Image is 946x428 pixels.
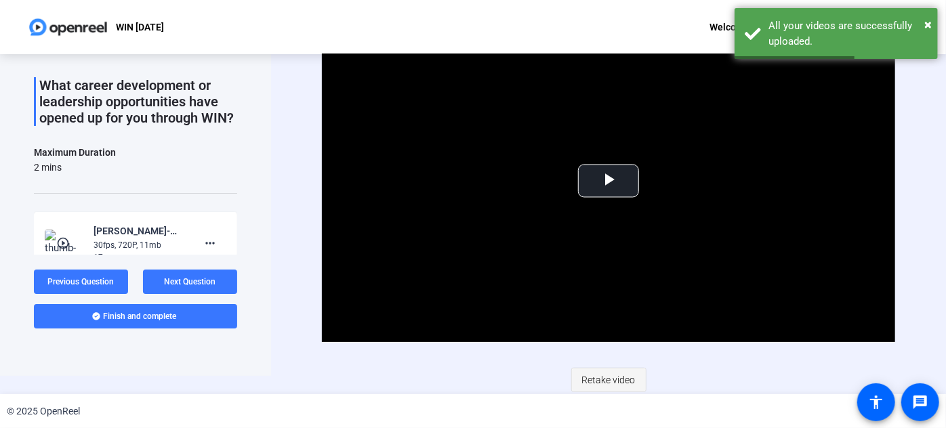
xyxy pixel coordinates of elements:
button: Retake video [571,368,646,392]
button: Finish and complete [34,304,237,328]
mat-icon: message [912,394,928,410]
span: Retake video [582,367,636,393]
span: Next Question [165,277,216,286]
div: 17 secs [94,251,184,263]
div: Video Player [322,20,896,342]
div: © 2025 OpenReel [7,404,80,419]
div: 30fps, 720P, 11mb [94,239,184,251]
mat-icon: more_horiz [202,235,218,251]
img: thumb-nail [45,230,85,257]
span: Previous Question [48,277,115,286]
span: × [924,16,932,33]
span: Finish and complete [104,311,177,322]
button: Play Video [578,165,639,198]
div: Welcome, [PERSON_NAME][GEOGRAPHIC_DATA] [709,19,919,35]
p: WIN [DATE] [116,19,164,35]
mat-icon: play_circle_outline [56,236,73,250]
button: Next Question [143,270,237,294]
div: [PERSON_NAME]-WIN [DATE]-WIN September 2025-1759949443825-webcam [94,223,184,239]
div: All your videos are successfully uploaded. [768,18,928,49]
div: Maximum Duration [34,144,116,160]
button: Previous Question [34,270,128,294]
img: OpenReel logo [27,14,109,41]
button: Close [924,14,932,35]
p: What career development or leadership opportunities have opened up for you through WIN? [39,77,237,126]
mat-icon: accessibility [868,394,884,410]
div: 2 mins [34,160,116,174]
